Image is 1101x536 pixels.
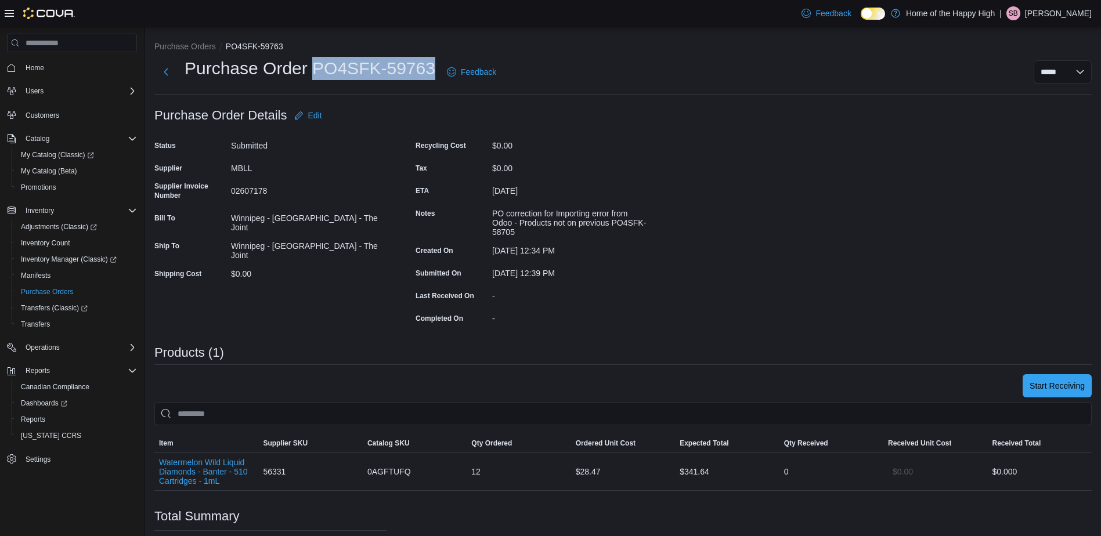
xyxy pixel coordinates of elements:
[16,236,137,250] span: Inventory Count
[416,269,461,278] label: Submitted On
[21,452,137,466] span: Settings
[26,111,59,120] span: Customers
[21,238,70,248] span: Inventory Count
[16,429,86,443] a: [US_STATE] CCRS
[26,343,60,352] span: Operations
[21,61,49,75] a: Home
[21,107,137,122] span: Customers
[12,251,142,267] a: Inventory Manager (Classic)
[21,204,59,218] button: Inventory
[12,300,142,316] a: Transfers (Classic)
[21,364,137,378] span: Reports
[26,86,44,96] span: Users
[231,182,387,195] div: 02607178
[2,363,142,379] button: Reports
[16,164,137,178] span: My Catalog (Beta)
[16,220,102,234] a: Adjustments (Classic)
[492,241,648,255] div: [DATE] 12:34 PM
[16,180,137,194] span: Promotions
[461,66,496,78] span: Feedback
[492,204,648,237] div: PO correction for Importing error from Odoo - Products not on previous PO4SFK-58705
[16,317,137,331] span: Transfers
[442,60,501,84] a: Feedback
[154,241,179,251] label: Ship To
[21,364,55,378] button: Reports
[16,429,137,443] span: Washington CCRS
[21,84,137,98] span: Users
[231,265,387,278] div: $0.00
[492,182,648,195] div: [DATE]
[367,439,410,448] span: Catalog SKU
[21,415,45,424] span: Reports
[12,147,142,163] a: My Catalog (Classic)
[12,267,142,284] button: Manifests
[231,237,387,260] div: Winnipeg - [GEOGRAPHIC_DATA] - The Joint
[16,180,61,194] a: Promotions
[154,164,182,173] label: Supplier
[154,213,175,223] label: Bill To
[154,434,258,452] button: Item
[154,42,216,51] button: Purchase Orders
[154,141,176,150] label: Status
[492,287,648,300] div: -
[26,455,50,464] span: Settings
[21,399,67,408] span: Dashboards
[416,141,466,150] label: Recycling Cost
[779,460,883,483] div: 0
[906,6,995,20] p: Home of the Happy High
[416,164,427,173] label: Tax
[16,220,137,234] span: Adjustments (Classic)
[21,303,88,313] span: Transfers (Classic)
[16,396,72,410] a: Dashboards
[21,204,137,218] span: Inventory
[571,460,675,483] div: $28.47
[159,439,174,448] span: Item
[16,317,55,331] a: Transfers
[154,509,240,523] h3: Total Summary
[154,41,1092,55] nav: An example of EuiBreadcrumbs
[16,236,75,250] a: Inventory Count
[16,301,137,315] span: Transfers (Classic)
[7,55,137,498] nav: Complex example
[154,108,287,122] h3: Purchase Order Details
[888,460,918,483] button: $0.00
[16,252,121,266] a: Inventory Manager (Classic)
[26,63,44,73] span: Home
[21,166,77,176] span: My Catalog (Beta)
[26,366,50,375] span: Reports
[16,164,82,178] a: My Catalog (Beta)
[21,108,64,122] a: Customers
[12,163,142,179] button: My Catalog (Beta)
[21,320,50,329] span: Transfers
[492,309,648,323] div: -
[675,434,779,452] button: Expected Total
[1025,6,1092,20] p: [PERSON_NAME]
[231,159,387,173] div: MBLL
[21,382,89,392] span: Canadian Compliance
[26,134,49,143] span: Catalog
[988,434,1092,452] button: Received Total
[16,412,50,426] a: Reports
[2,339,142,356] button: Operations
[416,186,429,195] label: ETA
[416,314,463,323] label: Completed On
[154,269,201,278] label: Shipping Cost
[263,465,286,479] span: 56331
[471,439,512,448] span: Qty Ordered
[1023,374,1092,397] button: Start Receiving
[21,84,48,98] button: Users
[231,136,387,150] div: Submitted
[16,252,137,266] span: Inventory Manager (Classic)
[12,219,142,235] a: Adjustments (Classic)
[16,148,99,162] a: My Catalog (Classic)
[2,451,142,468] button: Settings
[21,132,54,146] button: Catalog
[159,458,254,486] button: Watermelon Wild Liquid Diamonds - Banter - 510 Cartridges - 1mL
[815,8,851,19] span: Feedback
[12,235,142,251] button: Inventory Count
[779,434,883,452] button: Qty Received
[12,179,142,195] button: Promotions
[154,346,224,360] h3: Products (1)
[1030,380,1085,392] span: Start Receiving
[154,60,178,84] button: Next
